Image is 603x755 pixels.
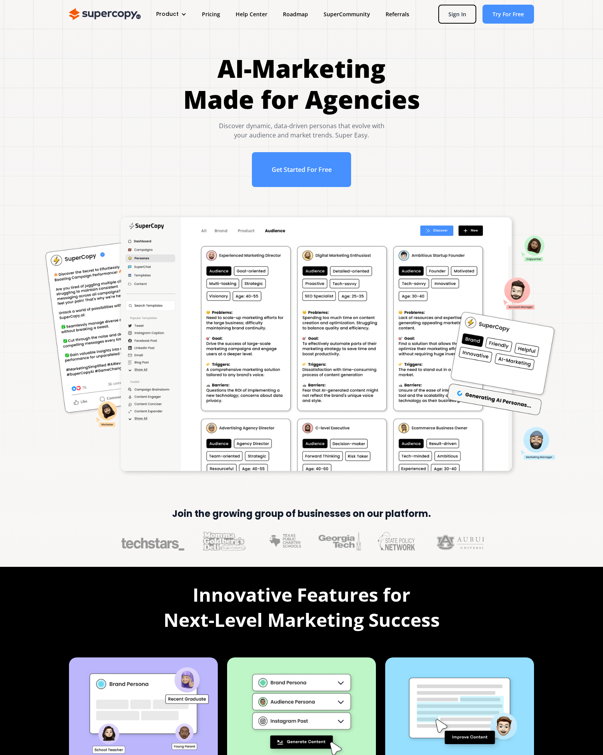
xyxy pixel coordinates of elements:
a: Help Center [228,7,275,21]
h1: AI-Marketing Made for Agencies [183,53,420,115]
div: Join the growing group of businesses on our platform. [153,508,450,520]
a: Referrals [378,7,417,21]
img: Company logo [121,532,184,551]
img: Company logo [319,532,362,551]
h2: Innovative Features for Next-Level Marketing Success [69,582,534,633]
img: Company logo [437,532,493,551]
a: Roadmap [275,7,316,21]
div: Product [156,10,179,18]
a: Get Started For Free [252,152,351,187]
a: Sign In [438,5,476,24]
img: Company logo [268,532,301,551]
div: Discover dynamic, data-driven personas that evolve with your audience and market trends. Super Easy. [183,121,420,140]
a: Try For Free [482,5,534,24]
div: Product [148,7,194,21]
img: Company logo [378,532,415,551]
a: Pricing [194,7,228,21]
img: Company logo [203,532,246,551]
a: SuperCommunity [316,7,378,21]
